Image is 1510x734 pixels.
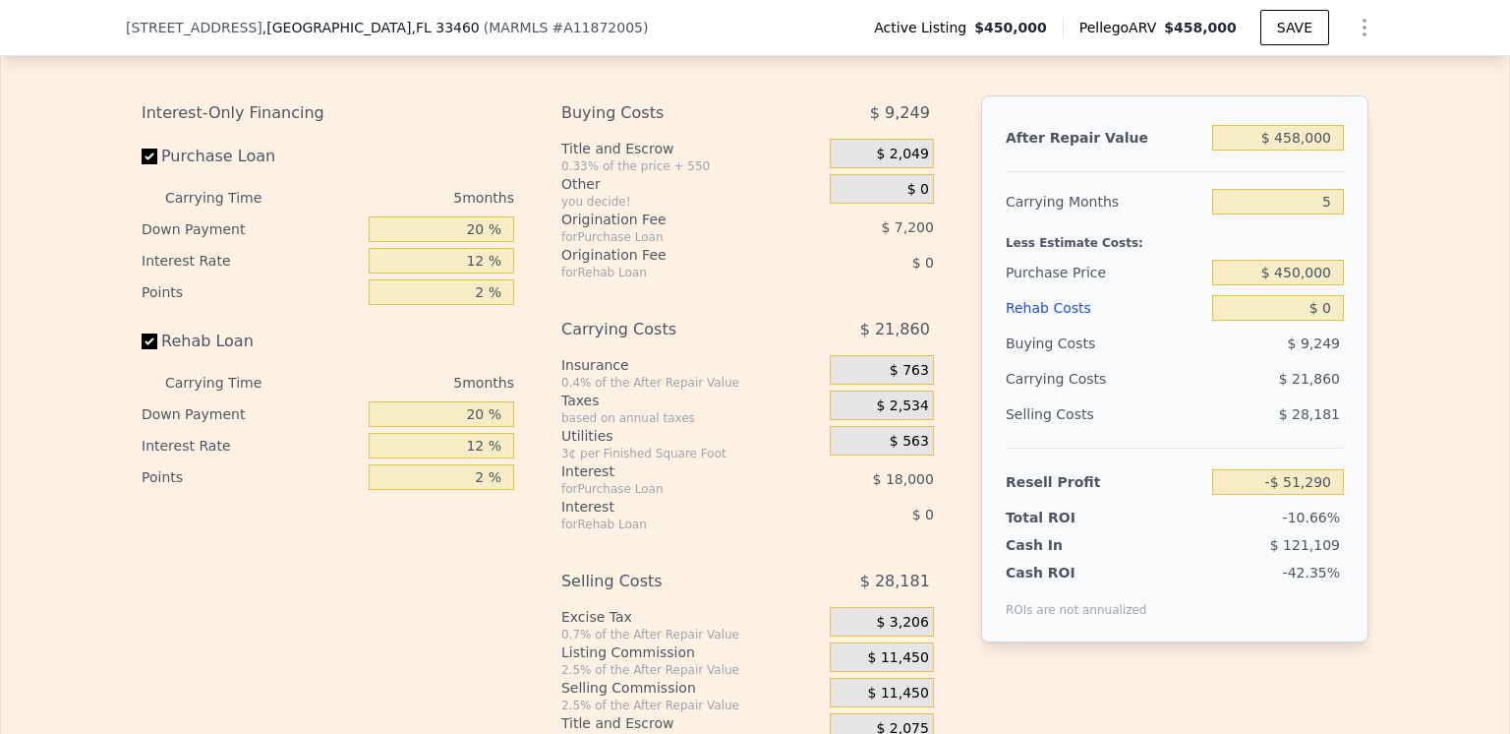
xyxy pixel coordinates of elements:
[1345,8,1384,47] button: Show Options
[1164,20,1237,35] span: $458,000
[561,355,822,375] div: Insurance
[876,398,928,415] span: $ 2,534
[489,20,548,35] span: MARMLS
[561,210,781,229] div: Origination Fee
[561,678,822,698] div: Selling Commission
[561,139,822,158] div: Title and Escrow
[860,564,930,599] span: $ 28,181
[142,139,361,174] label: Purchase Loan
[1006,361,1129,397] div: Carrying Costs
[142,398,361,430] div: Down Payment
[142,430,361,461] div: Interest Rate
[868,685,929,703] span: $ 11,450
[881,219,933,235] span: $ 7,200
[561,312,781,347] div: Carrying Costs
[561,410,822,426] div: based on annual taxes
[561,158,822,174] div: 0.33% of the price + 550
[552,20,643,35] span: # A11872005
[142,245,361,276] div: Interest Rate
[1006,326,1204,361] div: Buying Costs
[874,18,974,37] span: Active Listing
[561,426,822,446] div: Utilities
[561,194,822,210] div: you decide!
[142,324,361,359] label: Rehab Loan
[873,471,934,487] span: $ 18,000
[561,265,781,280] div: for Rehab Loan
[974,18,1047,37] span: $450,000
[876,614,928,632] span: $ 3,206
[1279,406,1340,422] span: $ 28,181
[561,446,822,461] div: 3¢ per Finished Square Foot
[484,18,649,37] div: ( )
[907,181,929,199] span: $ 0
[561,607,822,627] div: Excise Tax
[561,564,781,599] div: Selling Costs
[142,149,157,164] input: Purchase Loan
[561,375,822,391] div: 0.4% of the After Repair Value
[912,507,934,522] span: $ 0
[1006,508,1129,527] div: Total ROI
[1079,18,1165,37] span: Pellego ARV
[1006,582,1147,618] div: ROIs are not annualized
[561,174,822,194] div: Other
[1006,290,1204,326] div: Rehab Costs
[561,517,781,532] div: for Rehab Loan
[1283,510,1340,525] span: -10.66%
[142,214,361,245] div: Down Payment
[561,642,822,662] div: Listing Commission
[1006,219,1344,255] div: Less Estimate Costs:
[1006,120,1204,155] div: After Repair Value
[126,18,262,37] span: [STREET_ADDRESS]
[561,95,781,131] div: Buying Costs
[876,146,928,163] span: $ 2,049
[1006,563,1147,582] div: Cash ROI
[1006,397,1204,432] div: Selling Costs
[1006,464,1204,500] div: Resell Profit
[561,461,781,481] div: Interest
[1006,255,1204,290] div: Purchase Price
[561,698,822,713] div: 2.5% of the After Repair Value
[561,627,822,642] div: 0.7% of the After Repair Value
[1270,537,1340,553] span: $ 121,109
[561,245,781,265] div: Origination Fee
[1279,371,1340,387] span: $ 21,860
[561,497,781,517] div: Interest
[561,229,781,245] div: for Purchase Loan
[142,95,514,131] div: Interest-Only Financing
[1288,336,1340,351] span: $ 9,249
[142,334,157,349] input: Rehab Loan
[301,367,514,398] div: 5 months
[561,662,822,678] div: 2.5% of the After Repair Value
[868,649,929,667] span: $ 11,450
[1006,184,1204,219] div: Carrying Months
[1006,535,1129,555] div: Cash In
[411,20,479,35] span: , FL 33460
[890,433,929,451] span: $ 563
[1260,10,1329,45] button: SAVE
[561,481,781,497] div: for Purchase Loan
[165,367,293,398] div: Carrying Time
[912,255,934,271] span: $ 0
[301,182,514,214] div: 5 months
[561,713,822,733] div: Title and Escrow
[561,391,822,410] div: Taxes
[262,18,480,37] span: , [GEOGRAPHIC_DATA]
[870,95,930,131] span: $ 9,249
[890,362,929,380] span: $ 763
[165,182,293,214] div: Carrying Time
[142,461,361,493] div: Points
[860,312,930,347] span: $ 21,860
[142,276,361,308] div: Points
[1283,565,1340,581] span: -42.35%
